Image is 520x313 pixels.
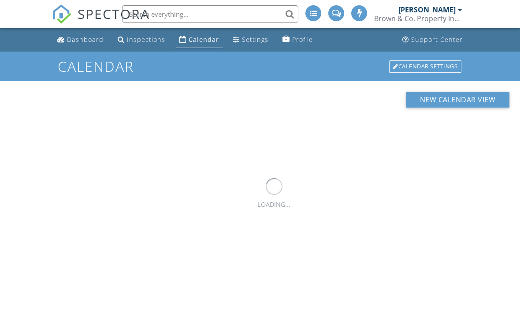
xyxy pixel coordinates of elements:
[122,5,298,23] input: Search everything...
[78,4,150,23] span: SPECTORA
[257,200,290,209] div: LOADING...
[388,60,462,74] a: Calendar Settings
[54,32,107,48] a: Dashboard
[406,92,510,108] button: New Calendar View
[176,32,223,48] a: Calendar
[52,12,150,30] a: SPECTORA
[67,35,104,44] div: Dashboard
[411,35,463,44] div: Support Center
[279,32,316,48] a: Profile
[374,14,462,23] div: Brown & Co. Property Inspections
[52,4,71,24] img: The Best Home Inspection Software - Spectora
[114,32,169,48] a: Inspections
[399,32,466,48] a: Support Center
[389,60,461,73] div: Calendar Settings
[242,35,268,44] div: Settings
[58,59,462,74] h1: Calendar
[127,35,165,44] div: Inspections
[189,35,219,44] div: Calendar
[292,35,313,44] div: Profile
[230,32,272,48] a: Settings
[398,5,456,14] div: [PERSON_NAME]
